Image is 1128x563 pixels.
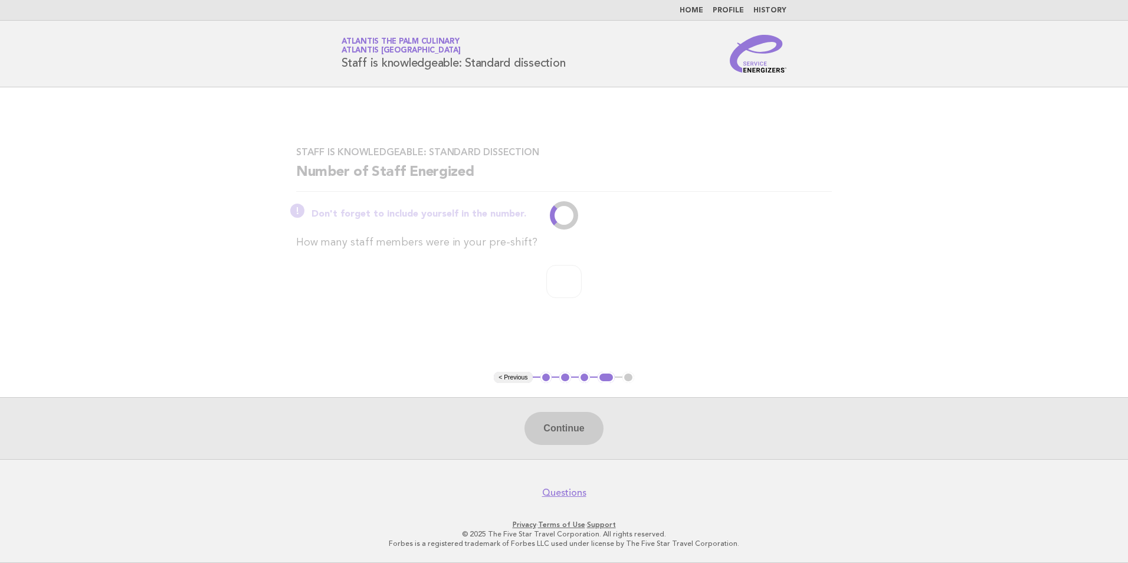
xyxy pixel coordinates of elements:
a: Atlantis The Palm CulinaryAtlantis [GEOGRAPHIC_DATA] [342,38,461,54]
p: Don't forget to include yourself in the number. [311,208,832,220]
a: Questions [542,487,586,499]
span: Atlantis [GEOGRAPHIC_DATA] [342,47,461,55]
p: · · [203,520,925,529]
a: Privacy [513,521,536,529]
h1: Staff is knowledgeable: Standard dissection [342,38,565,69]
a: Profile [713,7,744,14]
a: Support [587,521,616,529]
p: Forbes is a registered trademark of Forbes LLC used under license by The Five Star Travel Corpora... [203,539,925,548]
a: History [753,7,786,14]
h2: Number of Staff Energized [296,163,832,192]
p: © 2025 The Five Star Travel Corporation. All rights reserved. [203,529,925,539]
p: How many staff members were in your pre-shift? [296,234,832,251]
img: Service Energizers [730,35,786,73]
a: Home [680,7,703,14]
h3: Staff is knowledgeable: Standard dissection [296,146,832,158]
a: Terms of Use [538,521,585,529]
